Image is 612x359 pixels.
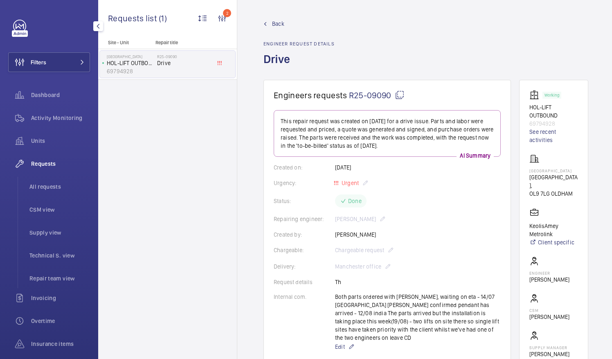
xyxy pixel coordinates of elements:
p: Supply manager [529,345,578,350]
p: AI Summary [457,151,494,160]
p: OL9 7LG OLDHAM [529,190,578,198]
span: Filters [31,58,46,66]
p: Repair title [155,40,209,45]
span: Supply view [29,228,90,237]
p: [GEOGRAPHIC_DATA] [107,54,154,59]
a: Client specific [529,238,578,246]
p: This repair request was created on [DATE] for a drive issue. Parts and labor were requested and p... [281,117,494,150]
span: Units [31,137,90,145]
p: Engineer [529,271,569,275]
span: Invoicing [31,294,90,302]
h1: Drive [263,52,335,80]
span: R25-09090 [349,90,405,100]
p: CSM [529,308,569,313]
span: CSM view [29,205,90,214]
p: KeolisAmey Metrolink [529,222,578,238]
img: elevator.svg [529,90,542,100]
span: Requests list [108,13,159,23]
span: Insurance items [31,340,90,348]
p: [GEOGRAPHIC_DATA], [529,173,578,190]
span: Technical S. view [29,251,90,260]
h2: Engineer request details [263,41,335,47]
span: Overtime [31,317,90,325]
p: [PERSON_NAME] [529,275,569,284]
button: Filters [8,52,90,72]
p: HOL-LIFT OUTBOUND [529,103,578,120]
span: Back [272,20,284,28]
a: See recent activities [529,128,578,144]
span: Edit [335,343,345,351]
p: HOL-LIFT OUTBOUND [107,59,154,67]
span: Repair team view [29,274,90,282]
p: [PERSON_NAME] [529,313,569,321]
span: Engineers requests [274,90,347,100]
p: 69794928 [107,67,154,75]
span: All requests [29,183,90,191]
span: Requests [31,160,90,168]
span: Drive [157,59,211,67]
p: Working [544,94,559,97]
p: [GEOGRAPHIC_DATA] [529,168,578,173]
span: Dashboard [31,91,90,99]
span: Activity Monitoring [31,114,90,122]
p: 69794928 [529,120,578,128]
h2: R25-09090 [157,54,211,59]
p: Site - Unit [98,40,152,45]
